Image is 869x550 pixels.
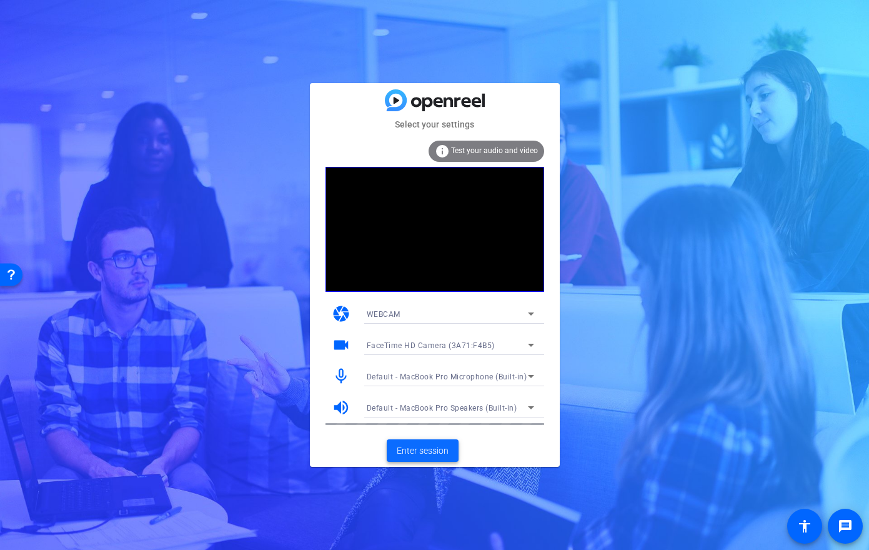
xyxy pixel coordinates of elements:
button: Enter session [387,439,459,462]
mat-card-subtitle: Select your settings [310,117,560,131]
span: Default - MacBook Pro Microphone (Built-in) [367,372,527,381]
mat-icon: info [435,144,450,159]
mat-icon: accessibility [797,519,812,534]
span: Test your audio and video [451,146,538,155]
span: FaceTime HD Camera (3A71:F4B5) [367,341,495,350]
span: Enter session [397,444,449,457]
mat-icon: camera [332,304,350,323]
img: blue-gradient.svg [385,89,485,111]
span: WEBCAM [367,310,400,319]
span: Default - MacBook Pro Speakers (Built-in) [367,404,517,412]
mat-icon: message [838,519,853,534]
mat-icon: mic_none [332,367,350,386]
mat-icon: volume_up [332,398,350,417]
mat-icon: videocam [332,336,350,354]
